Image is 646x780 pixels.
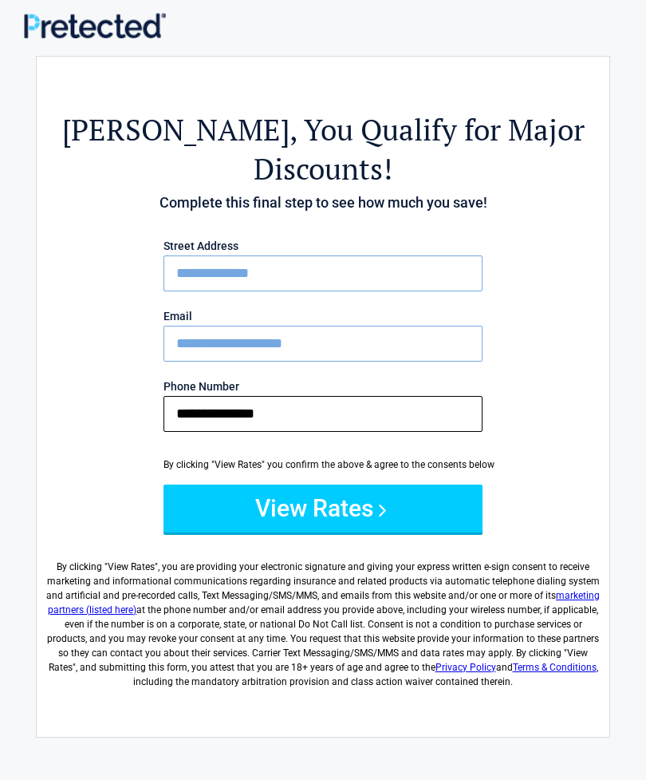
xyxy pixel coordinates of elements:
h4: Complete this final step to see how much you save! [45,192,601,213]
img: Main Logo [24,13,166,38]
label: By clicking " ", you are providing your electronic signature and giving your express written e-si... [45,547,601,689]
h2: , You Qualify for Major Discounts! [45,110,601,188]
label: Phone Number [163,381,483,392]
span: [PERSON_NAME] [62,110,290,149]
label: Street Address [163,240,483,251]
a: Terms & Conditions [513,662,597,673]
button: View Rates [163,485,483,533]
span: View Rates [108,561,155,572]
label: Email [163,311,483,322]
a: marketing partners (listed here) [48,590,600,616]
a: Privacy Policy [435,662,496,673]
div: By clicking "View Rates" you confirm the above & agree to the consents below [163,457,483,472]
